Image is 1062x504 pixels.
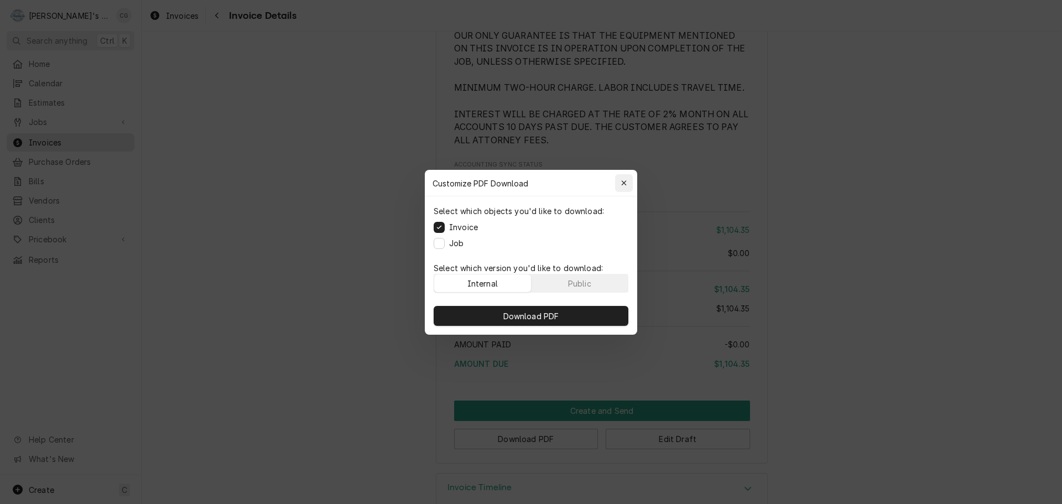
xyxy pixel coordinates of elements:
div: Public [568,277,591,289]
div: Internal [467,277,498,289]
button: Download PDF [434,306,628,326]
span: Download PDF [501,310,561,321]
label: Job [449,237,464,249]
div: Customize PDF Download [425,170,637,196]
p: Select which version you'd like to download: [434,262,628,274]
p: Select which objects you'd like to download: [434,205,604,217]
label: Invoice [449,221,478,233]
